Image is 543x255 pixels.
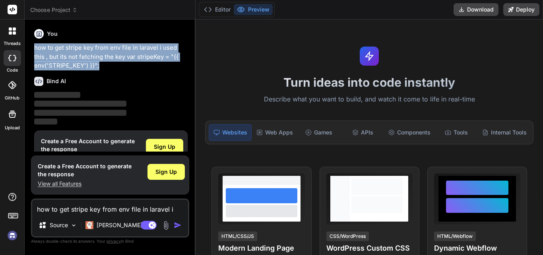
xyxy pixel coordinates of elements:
[434,232,476,241] div: HTML/Webflow
[154,143,175,151] span: Sign Up
[47,77,66,85] h6: Bind AI
[85,221,93,229] img: Claude 4 Sonnet
[38,180,132,188] p: View all Features
[41,137,135,153] h1: Create a Free Account to generate the response
[234,4,273,15] button: Preview
[34,119,57,125] span: ‌
[479,124,530,141] div: Internal Tools
[174,221,182,229] img: icon
[30,6,78,14] span: Choose Project
[34,101,126,107] span: ‌
[4,40,21,47] label: threads
[200,75,538,90] h1: Turn ideas into code instantly
[38,162,132,178] h1: Create a Free Account to generate the response
[5,95,19,101] label: GitHub
[155,168,177,176] span: Sign Up
[385,124,434,141] div: Components
[209,124,252,141] div: Websites
[218,232,257,241] div: HTML/CSS/JS
[341,124,384,141] div: APIs
[200,94,538,105] p: Describe what you want to build, and watch it come to life in real-time
[454,3,498,16] button: Download
[503,3,539,16] button: Deploy
[6,229,19,242] img: signin
[97,221,156,229] p: [PERSON_NAME] 4 S..
[31,237,189,245] p: Always double-check its answers. Your in Bind
[50,221,68,229] p: Source
[326,232,369,241] div: CSS/WordPress
[326,243,413,254] h4: WordPress Custom CSS
[70,222,77,229] img: Pick Models
[435,124,477,141] div: Tools
[107,239,121,243] span: privacy
[218,243,304,254] h4: Modern Landing Page
[7,67,18,74] label: code
[253,124,296,141] div: Web Apps
[5,125,20,131] label: Upload
[34,92,80,98] span: ‌
[34,43,188,70] p: how to get stripe key from env file in laravel i used this , but its not fetching the key var str...
[201,4,234,15] button: Editor
[161,221,171,230] img: attachment
[34,110,126,116] span: ‌
[298,124,340,141] div: Games
[47,30,58,38] h6: You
